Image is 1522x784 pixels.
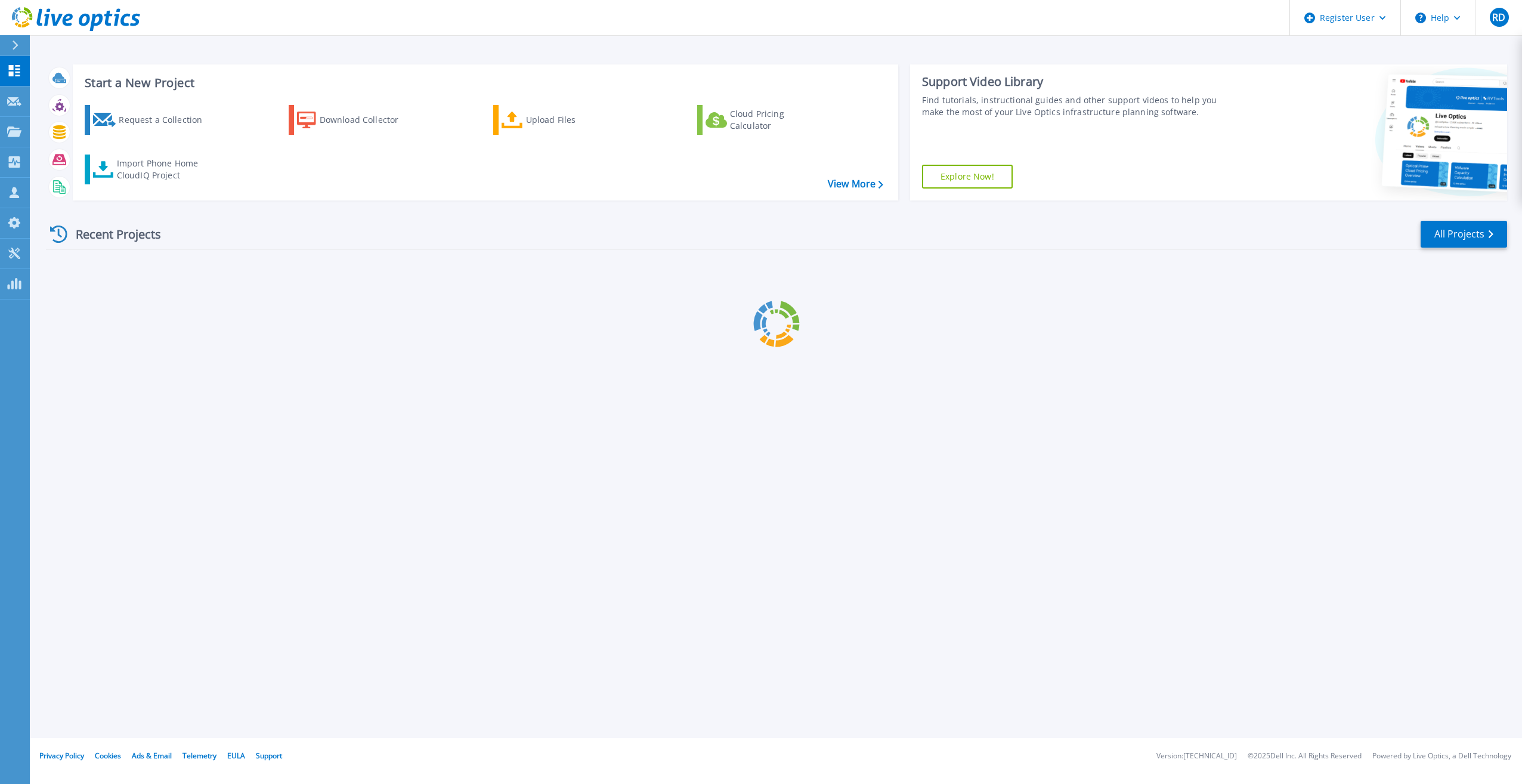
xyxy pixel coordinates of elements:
[95,751,121,761] a: Cookies
[828,178,883,190] a: View More
[922,74,1230,89] div: Support Video Library
[256,751,282,761] a: Support
[922,94,1230,118] div: Find tutorials, instructional guides and other support videos to help you make the most of your L...
[227,751,245,761] a: EULA
[526,108,621,132] div: Upload Files
[320,108,415,132] div: Download Collector
[117,158,210,181] div: Import Phone Home CloudIQ Project
[289,105,422,135] a: Download Collector
[182,751,216,761] a: Telemetry
[132,751,172,761] a: Ads & Email
[1372,752,1511,760] li: Powered by Live Optics, a Dell Technology
[1492,13,1505,22] span: RD
[1156,752,1237,760] li: Version: [TECHNICAL_ID]
[85,76,883,89] h3: Start a New Project
[85,105,218,135] a: Request a Collection
[46,220,177,249] div: Recent Projects
[730,108,825,132] div: Cloud Pricing Calculator
[493,105,626,135] a: Upload Files
[1248,752,1362,760] li: © 2025 Dell Inc. All Rights Reserved
[697,105,830,135] a: Cloud Pricing Calculator
[1421,221,1507,248] a: All Projects
[119,108,214,132] div: Request a Collection
[922,165,1013,189] a: Explore Now!
[39,751,84,761] a: Privacy Policy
